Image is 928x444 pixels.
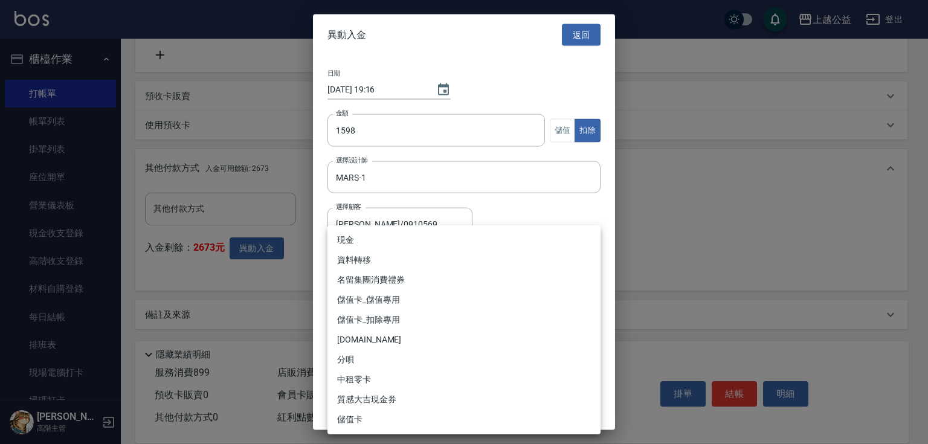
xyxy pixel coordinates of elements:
li: 儲值卡_扣除專用 [327,310,601,330]
li: 現金 [327,230,601,250]
li: 儲值卡 [327,410,601,430]
li: 儲值卡_儲值專用 [327,290,601,310]
li: 分唄 [327,350,601,370]
li: 資料轉移 [327,250,601,270]
li: 質感大吉現金券 [327,390,601,410]
li: 中租零卡 [327,370,601,390]
li: 名留集團消費禮券 [327,270,601,290]
li: [DOMAIN_NAME] [327,330,601,350]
